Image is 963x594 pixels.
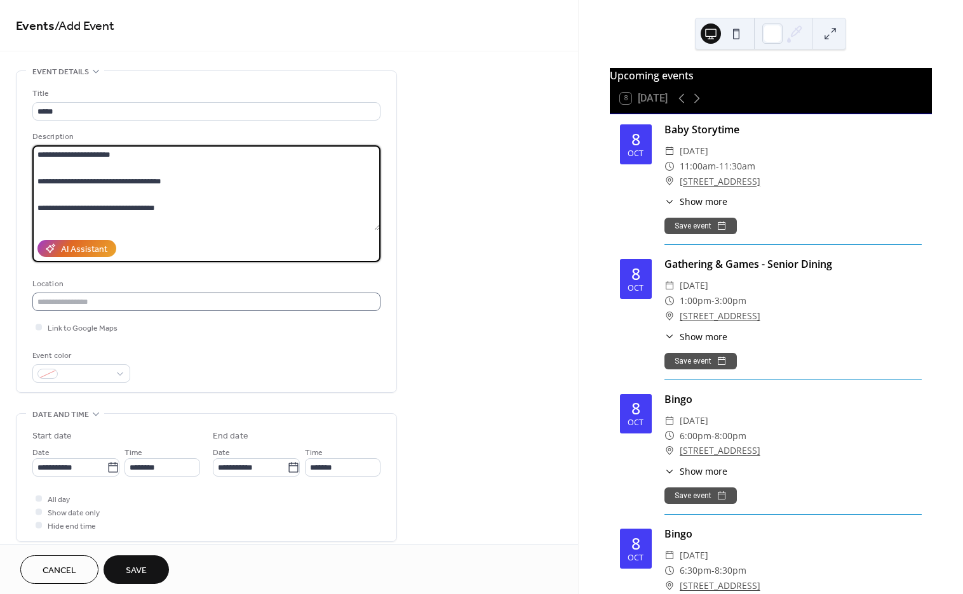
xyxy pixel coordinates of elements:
[716,159,719,174] span: -
[664,465,675,478] div: ​
[213,430,248,443] div: End date
[631,266,640,282] div: 8
[664,330,727,343] button: ​Show more
[680,293,711,308] span: 1:00pm
[48,520,96,533] span: Hide end time
[680,174,760,189] a: [STREET_ADDRESS]
[305,446,323,459] span: Time
[664,174,675,189] div: ​
[664,526,922,541] div: Bingo
[715,563,746,578] span: 8:30pm
[664,548,675,563] div: ​
[32,277,378,291] div: Location
[664,563,675,578] div: ​
[664,278,675,293] div: ​
[680,578,760,593] a: [STREET_ADDRESS]
[48,493,70,506] span: All day
[664,218,737,234] button: Save event
[32,430,72,443] div: Start date
[664,256,922,272] div: Gathering & Games - Senior Dining
[664,392,922,407] div: Bingo
[55,14,114,39] span: / Add Event
[32,349,128,362] div: Event color
[664,308,675,324] div: ​
[715,428,746,444] span: 8:00pm
[37,240,116,257] button: AI Assistant
[32,130,378,143] div: Description
[711,563,715,578] span: -
[711,428,715,444] span: -
[32,87,378,100] div: Title
[680,159,716,174] span: 11:00am
[20,555,98,584] button: Cancel
[32,408,89,421] span: Date and time
[628,150,643,158] div: Oct
[664,293,675,308] div: ​
[664,122,922,137] div: Baby Storytime
[16,14,55,39] a: Events
[43,564,76,577] span: Cancel
[125,446,142,459] span: Time
[680,308,760,324] a: [STREET_ADDRESS]
[664,428,675,444] div: ​
[680,143,708,159] span: [DATE]
[610,68,932,83] div: Upcoming events
[664,195,727,208] button: ​Show more
[711,293,715,308] span: -
[719,159,755,174] span: 11:30am
[104,555,169,584] button: Save
[664,353,737,369] button: Save event
[664,413,675,428] div: ​
[680,413,708,428] span: [DATE]
[664,487,737,504] button: Save event
[664,159,675,174] div: ​
[664,143,675,159] div: ​
[631,131,640,147] div: 8
[61,243,107,256] div: AI Assistant
[664,465,727,478] button: ​Show more
[680,443,760,458] a: [STREET_ADDRESS]
[628,284,643,293] div: Oct
[680,278,708,293] span: [DATE]
[126,564,147,577] span: Save
[631,536,640,551] div: 8
[680,465,727,478] span: Show more
[631,400,640,416] div: 8
[32,446,50,459] span: Date
[664,443,675,458] div: ​
[680,428,711,444] span: 6:00pm
[680,330,727,343] span: Show more
[48,506,100,520] span: Show date only
[680,548,708,563] span: [DATE]
[715,293,746,308] span: 3:00pm
[664,578,675,593] div: ​
[628,419,643,427] div: Oct
[32,65,89,79] span: Event details
[664,195,675,208] div: ​
[48,322,118,335] span: Link to Google Maps
[680,563,711,578] span: 6:30pm
[628,554,643,562] div: Oct
[664,330,675,343] div: ​
[213,446,230,459] span: Date
[680,195,727,208] span: Show more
